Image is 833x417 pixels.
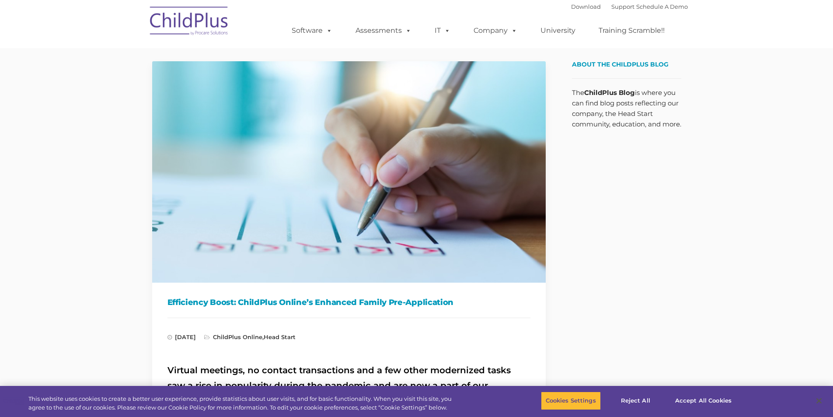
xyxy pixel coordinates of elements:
a: Download [571,3,601,10]
h1: Efficiency Boost: ChildPlus Online’s Enhanced Family Pre-Application [167,296,530,309]
a: Support [611,3,634,10]
button: Cookies Settings [541,392,601,410]
span: , [204,333,296,340]
button: Close [809,391,829,410]
a: Schedule A Demo [636,3,688,10]
p: The is where you can find blog posts reflecting our company, the Head Start community, education,... [572,88,681,130]
a: Training Scramble!! [590,22,673,39]
a: ChildPlus Online [213,333,262,340]
a: Software [283,22,341,39]
img: Efficiency Boost: ChildPlus Online's Enhanced Family Pre-Application Process - Streamlining Appli... [152,61,546,283]
a: University [532,22,584,39]
font: | [571,3,688,10]
span: About the ChildPlus Blog [572,60,669,68]
a: Company [465,22,526,39]
a: IT [426,22,459,39]
span: [DATE] [167,333,196,340]
button: Accept All Cookies [670,392,736,410]
button: Reject All [608,392,663,410]
img: ChildPlus by Procare Solutions [146,0,233,44]
a: Assessments [347,22,420,39]
strong: ChildPlus Blog [584,88,635,97]
a: Head Start [264,333,296,340]
div: This website uses cookies to create a better user experience, provide statistics about user visit... [28,395,458,412]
